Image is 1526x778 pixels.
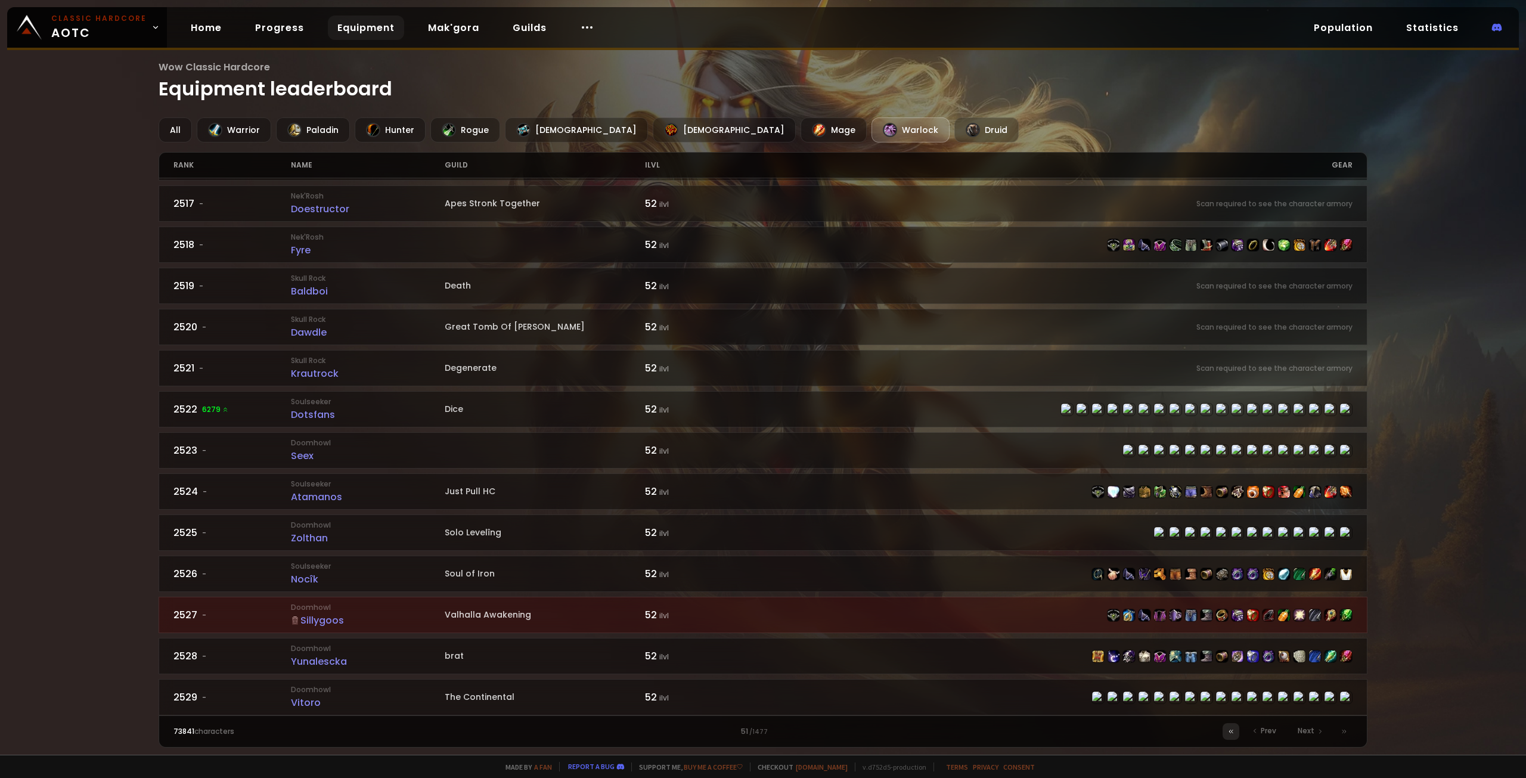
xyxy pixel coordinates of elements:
span: - [202,528,206,538]
div: 2521 [173,361,291,376]
img: item-9470 [1092,650,1104,662]
div: Krautrock [291,366,444,381]
a: Report a bug [568,762,615,771]
img: item-10710 [1263,486,1274,498]
div: gear [763,153,1353,178]
a: [DOMAIN_NAME] [796,762,848,771]
div: Doestructor [291,202,444,216]
div: 52 [645,690,763,705]
img: item-10844 [1325,609,1336,621]
img: item-15702 [1263,239,1274,251]
small: ilvl [659,610,669,621]
h1: Equipment leaderboard [159,60,1368,103]
img: item-18586 [1247,239,1259,251]
a: Mak'gora [418,16,489,40]
div: Fyre [291,243,444,258]
small: Doomhowl [291,438,444,448]
img: item-9938 [1309,650,1321,662]
img: item-8289 [1185,650,1197,662]
img: item-14465 [1170,239,1181,251]
span: Made by [498,762,552,771]
img: item-18083 [1232,239,1243,251]
a: 2528-DoomhowlYunalesckabrat52 ilvlitem-9470item-12026item-14298item-6097item-10178item-16696item-... [159,638,1368,674]
div: 2524 [173,484,291,499]
div: [DEMOGRAPHIC_DATA] [653,117,796,142]
span: Wow Classic Hardcore [159,60,1368,75]
img: item-15282 [1340,650,1352,662]
img: item-10211 [1201,239,1212,251]
small: Doomhowl [291,643,444,654]
a: Progress [246,16,314,40]
div: 52 [645,237,763,252]
div: Dice [445,403,645,416]
span: AOTC [51,13,147,42]
small: Soulseeker [291,561,444,572]
img: item-11662 [1170,609,1181,621]
div: Atamanos [291,489,444,504]
img: item-11123 [1185,486,1197,498]
div: 2528 [173,649,291,664]
small: Doomhowl [291,602,444,613]
a: Terms [946,762,968,771]
small: ilvl [659,569,669,579]
img: item-19121 [1294,568,1305,580]
small: ilvl [659,199,669,209]
img: item-7522 [1185,568,1197,580]
img: item-20536 [1325,239,1336,251]
div: 52 [645,484,763,499]
div: Nocîk [291,572,444,587]
div: 52 [645,402,763,417]
span: - [202,445,206,456]
span: - [202,610,206,621]
small: ilvl [659,240,669,250]
div: 2523 [173,443,291,458]
span: Prev [1261,726,1276,736]
img: item-15276 [1325,650,1336,662]
span: - [199,363,203,374]
span: - [199,199,203,209]
img: item-10807 [1185,609,1197,621]
small: Soulseeker [291,479,444,489]
img: item-16702 [1170,486,1181,498]
div: name [291,153,444,178]
small: Scan required to see the character armory [1196,199,1353,209]
img: item-10021 [1154,486,1166,498]
div: 2525 [173,525,291,540]
img: item-10806 [1154,609,1166,621]
div: Apes Stronk Together [445,197,645,210]
img: item-17707 [1108,486,1119,498]
img: item-10795 [1247,609,1259,621]
img: item-16703 [1216,650,1228,662]
div: Death [445,280,645,292]
div: Seex [291,448,444,463]
small: ilvl [659,528,669,538]
small: Scan required to see the character armory [1196,363,1353,374]
span: - [202,692,206,703]
a: 2523-DoomhowlSeex52 ilvlitem-7520item-12023item-7435item-7430item-9945item-9911item-4047item-7525... [159,432,1368,469]
img: item-5976 [1340,568,1352,580]
a: Classic HardcoreAOTC [7,7,167,48]
div: ilvl [645,153,763,178]
img: item-17748 [1201,609,1212,621]
span: v. d752d5 - production [855,762,926,771]
small: Skull Rock [291,314,444,325]
div: 52 [645,649,763,664]
div: Valhalla Awakening [445,609,645,621]
div: guild [445,153,645,178]
img: item-12026 [1108,650,1119,662]
img: item-10829 [1123,609,1135,621]
small: ilvl [659,652,669,662]
span: 6279 [202,404,229,415]
div: Solo Levelîng [445,526,645,539]
div: Hunter [355,117,426,142]
img: item-14278 [1139,239,1150,251]
span: Checkout [750,762,848,771]
div: Druid [954,117,1019,142]
img: item-18083 [1232,609,1243,621]
div: 2518 [173,237,291,252]
a: 25226279 SoulseekerDotsfansDice52 ilvlitem-9470item-17707item-13013item-2575item-14136item-16702i... [159,391,1368,427]
a: 2521-Skull RockKrautrockDegenerate52 ilvlScan required to see the character armory [159,350,1368,386]
img: item-1980 [1247,568,1259,580]
div: 52 [645,607,763,622]
small: ilvl [659,281,669,292]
